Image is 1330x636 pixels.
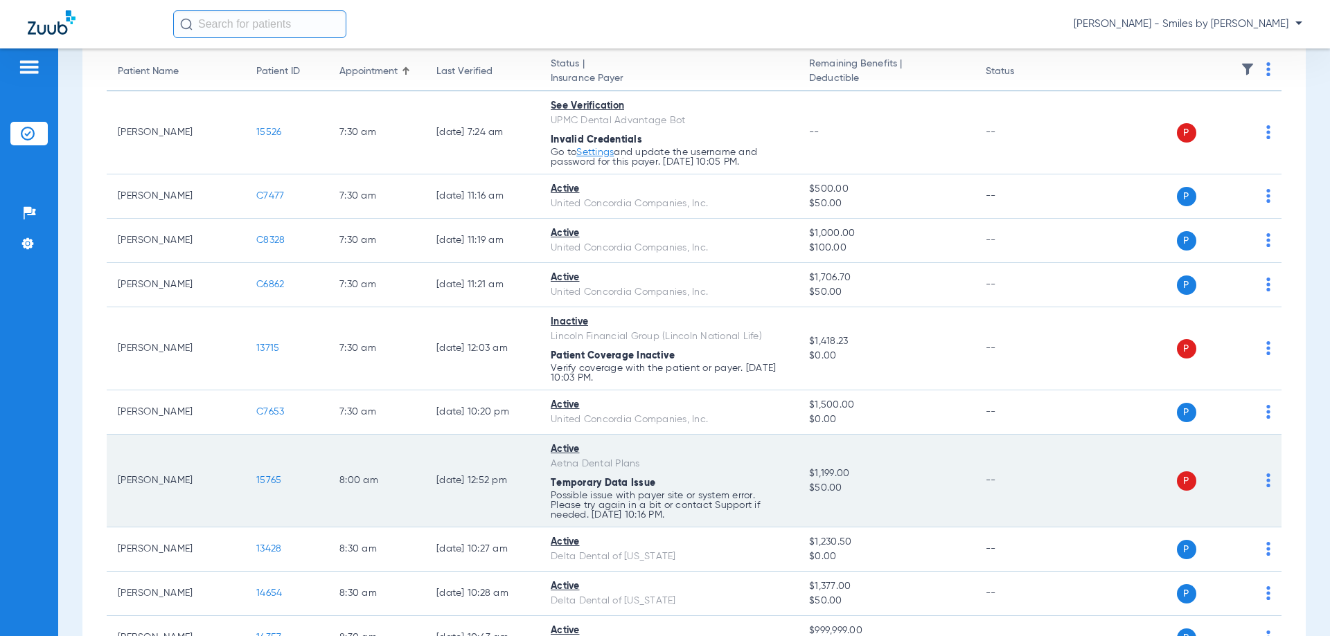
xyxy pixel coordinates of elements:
[436,64,529,79] div: Last Verified
[551,398,787,412] div: Active
[256,588,282,598] span: 14654
[551,182,787,197] div: Active
[551,549,787,564] div: Delta Dental of [US_STATE]
[173,10,346,38] input: Search for patients
[425,219,540,263] td: [DATE] 11:19 AM
[328,174,425,219] td: 7:30 AM
[809,535,963,549] span: $1,230.50
[256,475,281,485] span: 15765
[809,197,963,211] span: $50.00
[551,241,787,255] div: United Concordia Companies, Inc.
[425,174,540,219] td: [DATE] 11:16 AM
[551,147,787,167] p: Go to and update the username and password for this payer. [DATE] 10:05 PM.
[328,527,425,572] td: 8:30 AM
[576,147,614,157] a: Settings
[809,481,963,496] span: $50.00
[1177,471,1196,491] span: P
[328,307,425,390] td: 7:30 AM
[1266,125,1270,139] img: group-dot-blue.svg
[256,407,284,417] span: C7653
[551,491,787,520] p: Possible issue with payer site or system error. Please try again in a bit or contact Support if n...
[328,435,425,527] td: 8:00 AM
[1177,123,1196,143] span: P
[809,398,963,412] span: $1,500.00
[975,435,1068,527] td: --
[328,263,425,307] td: 7:30 AM
[425,390,540,435] td: [DATE] 10:20 PM
[975,263,1068,307] td: --
[551,99,787,113] div: See Verification
[1177,231,1196,251] span: P
[809,549,963,564] span: $0.00
[425,307,540,390] td: [DATE] 12:03 AM
[551,579,787,594] div: Active
[339,64,398,79] div: Appointment
[551,478,655,488] span: Temporary Data Issue
[975,53,1068,91] th: Status
[809,241,963,255] span: $100.00
[256,64,300,79] div: Patient ID
[1266,405,1270,419] img: group-dot-blue.svg
[1177,540,1196,559] span: P
[1266,473,1270,487] img: group-dot-blue.svg
[809,71,963,86] span: Deductible
[975,219,1068,263] td: --
[1177,275,1196,295] span: P
[107,263,245,307] td: [PERSON_NAME]
[18,59,40,75] img: hamburger-icon
[107,527,245,572] td: [PERSON_NAME]
[107,219,245,263] td: [PERSON_NAME]
[1261,570,1330,636] iframe: Chat Widget
[551,271,787,285] div: Active
[551,226,787,241] div: Active
[809,349,963,363] span: $0.00
[107,572,245,616] td: [PERSON_NAME]
[1177,187,1196,206] span: P
[1266,189,1270,203] img: group-dot-blue.svg
[1177,584,1196,603] span: P
[551,457,787,471] div: Aetna Dental Plans
[436,64,493,79] div: Last Verified
[551,285,787,300] div: United Concordia Companies, Inc.
[551,329,787,344] div: Lincoln Financial Group (Lincoln National Life)
[798,53,974,91] th: Remaining Benefits |
[107,91,245,174] td: [PERSON_NAME]
[256,280,284,289] span: C6862
[1266,233,1270,247] img: group-dot-blue.svg
[809,412,963,427] span: $0.00
[28,10,76,35] img: Zuub Logo
[551,71,787,86] span: Insurance Payer
[425,527,540,572] td: [DATE] 10:27 AM
[107,390,245,435] td: [PERSON_NAME]
[256,127,281,137] span: 15526
[975,572,1068,616] td: --
[809,127,819,137] span: --
[256,235,285,245] span: C8328
[107,435,245,527] td: [PERSON_NAME]
[809,182,963,197] span: $500.00
[180,18,193,30] img: Search Icon
[425,572,540,616] td: [DATE] 10:28 AM
[551,315,787,329] div: Inactive
[975,174,1068,219] td: --
[809,226,963,241] span: $1,000.00
[107,174,245,219] td: [PERSON_NAME]
[551,351,675,361] span: Patient Coverage Inactive
[809,271,963,285] span: $1,706.70
[256,191,284,201] span: C7477
[809,466,963,481] span: $1,199.00
[551,594,787,608] div: Delta Dental of [US_STATE]
[1266,62,1270,76] img: group-dot-blue.svg
[339,64,414,79] div: Appointment
[1177,339,1196,358] span: P
[328,390,425,435] td: 7:30 AM
[809,594,963,608] span: $50.00
[551,535,787,549] div: Active
[1266,542,1270,556] img: group-dot-blue.svg
[425,263,540,307] td: [DATE] 11:21 AM
[975,390,1068,435] td: --
[809,579,963,594] span: $1,377.00
[107,307,245,390] td: [PERSON_NAME]
[551,442,787,457] div: Active
[1074,17,1302,31] span: [PERSON_NAME] - Smiles by [PERSON_NAME]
